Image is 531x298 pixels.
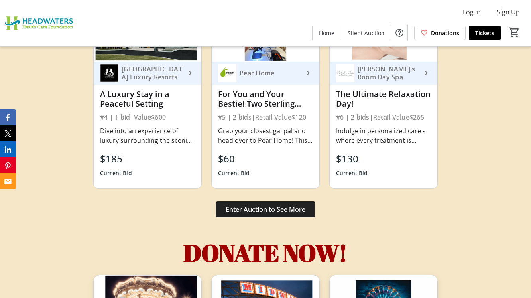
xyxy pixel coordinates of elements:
span: DONATE NOW! [183,237,348,268]
div: Current Bid [100,166,132,180]
div: Dive into an experience of luxury surrounding the scenic romantic rolling hills of [GEOGRAPHIC_DA... [100,126,195,145]
button: Sign Up [490,6,526,18]
button: Log In [456,6,487,18]
span: Silent Auction [348,29,385,37]
div: [PERSON_NAME]'s Room Day Spa [354,65,421,81]
img: Rachel's Room Day Spa [336,64,354,82]
a: Tickets [469,26,501,40]
span: Enter Auction to See More [226,205,305,214]
div: #4 | 1 bid | Value $600 [100,112,195,123]
div: #5 | 2 bids | Retail Value $120 [218,112,313,123]
span: Sign Up [497,7,520,17]
div: Pear Home [236,69,303,77]
a: Donations [414,26,466,40]
span: Tickets [475,29,494,37]
div: For You and Your Bestie! Two Sterling Silver Permanent Bracelets [218,89,313,109]
div: Current Bid [218,166,250,180]
a: Silent Auction [341,26,391,40]
img: Pear Home [218,64,236,82]
mat-icon: keyboard_arrow_right [421,68,431,78]
div: Indulge in personalized care - where every treatment is designed to refresh your spirit and enhan... [336,126,431,145]
div: $60 [218,152,250,166]
span: Log In [463,7,481,17]
span: Home [319,29,334,37]
a: Home [313,26,341,40]
img: Mount Alverno Luxury Resorts [100,64,118,82]
mat-icon: keyboard_arrow_right [185,68,195,78]
a: Pear HomePear Home [212,62,319,85]
div: A Luxury Stay in a Peaceful Setting [100,89,195,109]
a: Rachel's Room Day Spa[PERSON_NAME]'s Room Day Spa [330,62,437,85]
div: [GEOGRAPHIC_DATA] Luxury Resorts [118,65,185,81]
div: Grab your closest gal pal and head over to Pear Home! This lovely offering features two sterling ... [218,126,313,145]
button: Cart [507,25,521,39]
span: Donations [431,29,459,37]
mat-icon: keyboard_arrow_right [303,68,313,78]
button: Help [391,25,407,41]
div: $185 [100,152,132,166]
div: #6 | 2 bids | Retail Value $265 [336,112,431,123]
img: Headwaters Health Care Foundation's Logo [5,3,76,43]
button: Enter Auction to See More [216,201,315,217]
div: Current Bid [336,166,368,180]
a: Mount Alverno Luxury Resorts[GEOGRAPHIC_DATA] Luxury Resorts [94,62,201,85]
div: $130 [336,152,368,166]
div: The Ultimate Relaxation Day! [336,89,431,109]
